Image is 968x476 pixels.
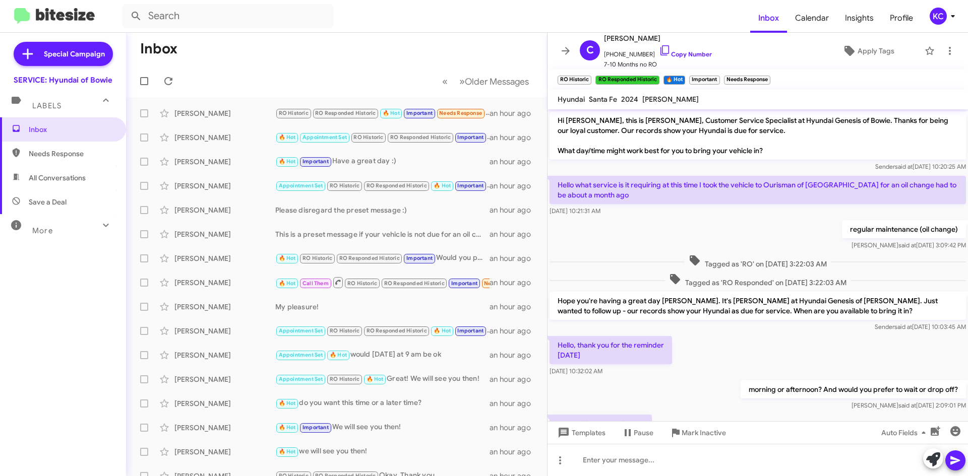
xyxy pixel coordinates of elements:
[852,241,966,249] span: [PERSON_NAME] [DATE] 3:09:42 PM
[490,350,539,360] div: an hour ago
[140,41,177,57] h1: Inbox
[451,280,477,287] span: Important
[174,181,275,191] div: [PERSON_NAME]
[29,173,86,183] span: All Conversations
[174,229,275,239] div: [PERSON_NAME]
[604,32,712,44] span: [PERSON_NAME]
[390,134,451,141] span: RO Responded Historic
[930,8,947,25] div: KC
[685,254,831,269] span: Tagged as 'RO' on [DATE] 3:22:03 AM
[275,302,490,312] div: My pleasure!
[634,424,653,442] span: Pause
[556,424,606,442] span: Templates
[14,42,113,66] a: Special Campaign
[875,163,966,170] span: Sender [DATE] 10:20:25 AM
[275,325,490,336] div: Great you are all set!! We will see you [DATE] at 9 am
[353,134,383,141] span: RO Historic
[558,95,585,104] span: Hyundai
[490,229,539,239] div: an hour ago
[787,4,837,33] a: Calendar
[279,400,296,406] span: 🔥 Hot
[921,8,957,25] button: KC
[330,376,359,382] span: RO Historic
[490,398,539,409] div: an hour ago
[174,350,275,360] div: [PERSON_NAME]
[174,302,275,312] div: [PERSON_NAME]
[279,376,323,382] span: Appointment Set
[436,71,454,92] button: Previous
[550,292,966,320] p: Hope you're having a great day [PERSON_NAME]. It's [PERSON_NAME] at Hyundai Genesis of [PERSON_NA...
[174,157,275,167] div: [PERSON_NAME]
[724,76,770,85] small: Needs Response
[490,108,539,118] div: an hour ago
[484,280,527,287] span: Needs Response
[302,424,329,431] span: Important
[275,229,490,239] div: This is a preset message if your vehicle is not due for an oil change service yet, please disrega...
[873,424,938,442] button: Auto Fields
[550,415,652,433] p: Drop off in the morning pls
[174,278,275,288] div: [PERSON_NAME]
[279,352,323,358] span: Appointment Set
[384,280,445,287] span: RO Responded Historic
[750,4,787,33] span: Inbox
[174,326,275,336] div: [PERSON_NAME]
[550,207,600,215] span: [DATE] 10:21:31 AM
[465,76,529,87] span: Older Messages
[490,132,539,143] div: an hour ago
[895,163,913,170] span: said at
[642,95,699,104] span: [PERSON_NAME]
[302,134,347,141] span: Appointment Set
[279,424,296,431] span: 🔥 Hot
[898,241,916,249] span: said at
[434,327,451,334] span: 🔥 Hot
[279,182,323,189] span: Appointment Set
[44,49,105,59] span: Special Campaign
[689,76,719,85] small: Important
[659,50,712,58] a: Copy Number
[279,327,323,334] span: Appointment Set
[275,397,490,409] div: do you want this time or a later time?
[14,75,112,85] div: SERVICE: Hyundai of Bowie
[302,158,329,165] span: Important
[279,134,296,141] span: 🔥 Hot
[32,226,53,235] span: More
[490,302,539,312] div: an hour ago
[279,110,309,116] span: RO Historic
[315,110,376,116] span: RO Responded Historic
[174,423,275,433] div: [PERSON_NAME]
[122,4,334,28] input: Search
[882,4,921,33] a: Profile
[558,76,591,85] small: RO Historic
[339,255,400,261] span: RO Responded Historic
[437,71,535,92] nav: Page navigation example
[459,75,465,88] span: »
[174,108,275,118] div: [PERSON_NAME]
[490,157,539,167] div: an hour ago
[302,255,332,261] span: RO Historic
[550,176,966,204] p: Hello what service is it requiring at this time I took the vehicle to Ourisman of [GEOGRAPHIC_DAT...
[852,401,966,409] span: [PERSON_NAME] [DATE] 2:09:01 PM
[439,110,482,116] span: Needs Response
[550,111,966,160] p: Hi [PERSON_NAME], this is [PERSON_NAME], Customer Service Specialist at Hyundai Genesis of Bowie....
[279,280,296,287] span: 🔥 Hot
[875,323,966,330] span: Sender [DATE] 10:03:45 AM
[614,424,661,442] button: Pause
[279,448,296,455] span: 🔥 Hot
[275,276,490,289] div: Not at the moment
[330,352,347,358] span: 🔥 Hot
[490,278,539,288] div: an hour ago
[548,424,614,442] button: Templates
[29,124,114,134] span: Inbox
[881,424,930,442] span: Auto Fields
[490,181,539,191] div: an hour ago
[330,182,359,189] span: RO Historic
[550,336,672,364] p: Hello, thank you for the reminder [DATE]
[434,182,451,189] span: 🔥 Hot
[275,446,490,457] div: we will see you then!
[453,71,535,92] button: Next
[550,367,602,375] span: [DATE] 10:32:02 AM
[367,376,384,382] span: 🔥 Hot
[383,110,400,116] span: 🔥 Hot
[490,326,539,336] div: an hour ago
